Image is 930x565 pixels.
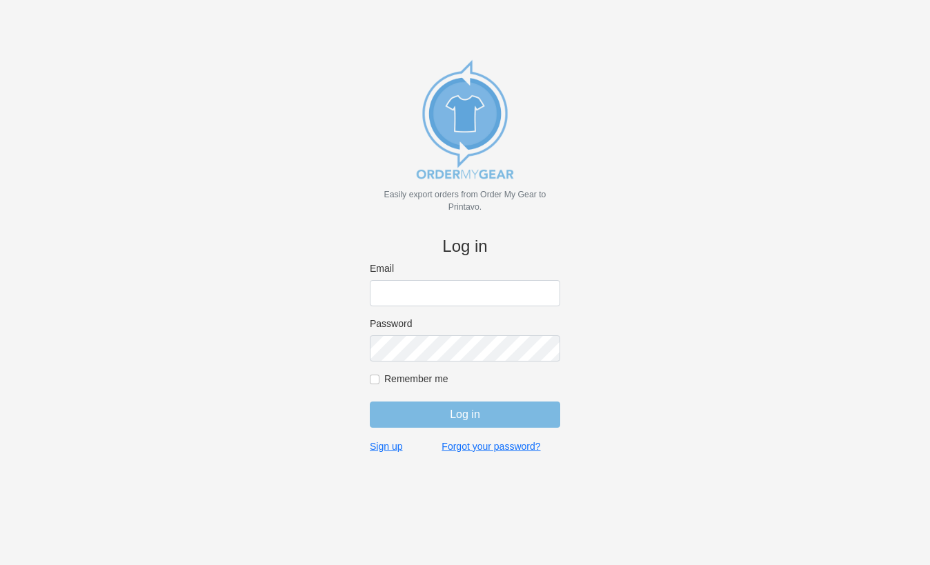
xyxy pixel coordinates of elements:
p: Easily export orders from Order My Gear to Printavo. [370,188,560,213]
a: Sign up [370,440,402,453]
label: Remember me [384,373,560,385]
h4: Log in [370,237,560,257]
label: Password [370,317,560,330]
a: Forgot your password? [442,440,540,453]
label: Email [370,262,560,275]
img: new_omg_export_logo-652582c309f788888370c3373ec495a74b7b3fc93c8838f76510ecd25890bcc4.png [396,50,534,188]
input: Log in [370,402,560,428]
